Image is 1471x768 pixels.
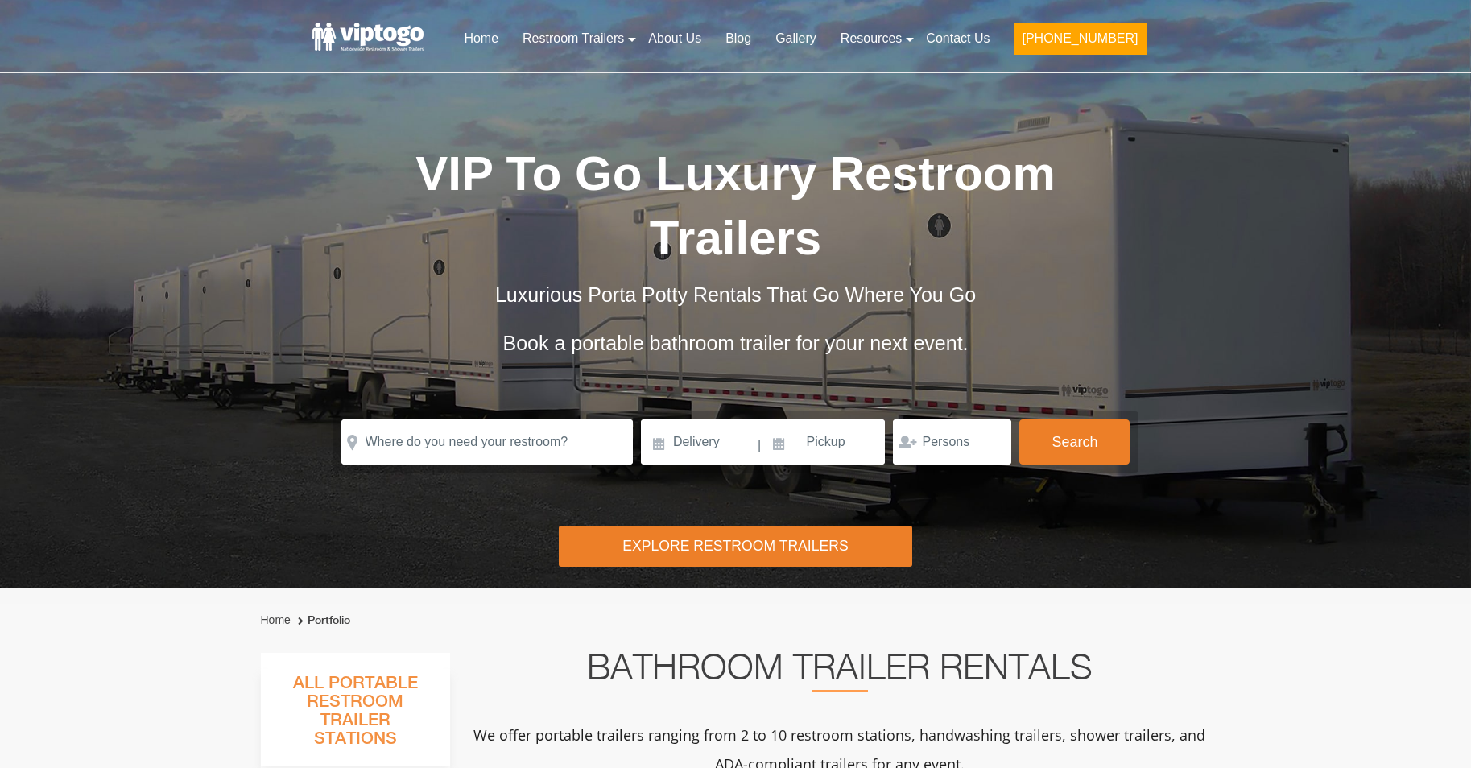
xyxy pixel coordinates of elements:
a: Home [452,21,510,56]
span: Book a portable bathroom trailer for your next event. [502,332,968,354]
button: [PHONE_NUMBER] [1014,23,1146,55]
input: Where do you need your restroom? [341,419,633,465]
a: Contact Us [914,21,1002,56]
a: Blog [713,21,763,56]
input: Delivery [641,419,756,465]
li: Portfolio [294,611,350,630]
a: About Us [636,21,713,56]
a: Home [261,613,291,626]
a: Gallery [763,21,828,56]
a: Resources [828,21,914,56]
h2: Bathroom Trailer Rentals [472,653,1208,692]
h3: All Portable Restroom Trailer Stations [261,669,450,766]
a: [PHONE_NUMBER] [1002,21,1158,64]
span: Luxurious Porta Potty Rentals That Go Where You Go [495,283,976,306]
input: Persons [893,419,1011,465]
span: | [758,419,761,471]
input: Pickup [763,419,886,465]
a: Restroom Trailers [510,21,636,56]
button: Search [1019,419,1130,465]
div: Explore Restroom Trailers [559,526,911,567]
span: VIP To Go Luxury Restroom Trailers [415,147,1056,265]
